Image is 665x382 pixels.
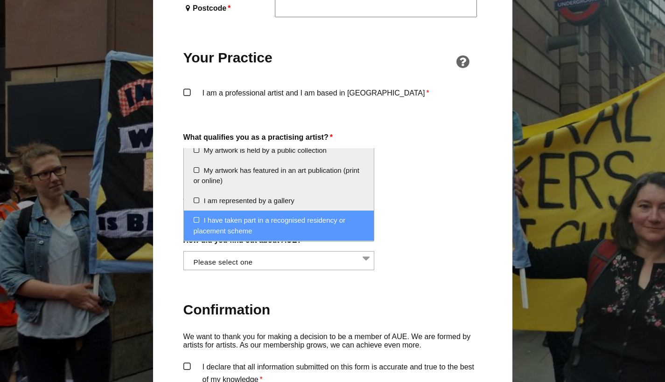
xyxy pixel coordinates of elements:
[183,333,482,350] p: We want to thank you for making a decision to be a member of AUE. We are formed by artists for ar...
[183,300,482,319] h2: Confirmation
[183,131,482,143] label: What qualifies you as a practising artist?
[183,87,482,115] label: I am a professional artist and I am based in [GEOGRAPHIC_DATA]
[184,161,374,191] li: My artwork has featured in an art publication (print or online)
[184,191,374,211] li: I am represented by a gallery
[184,211,374,241] li: I have taken part in a recognised residency or placement scheme
[184,141,374,161] li: My artwork is held by a public collection
[183,2,273,14] label: Postcode
[183,48,273,67] h2: Your Practice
